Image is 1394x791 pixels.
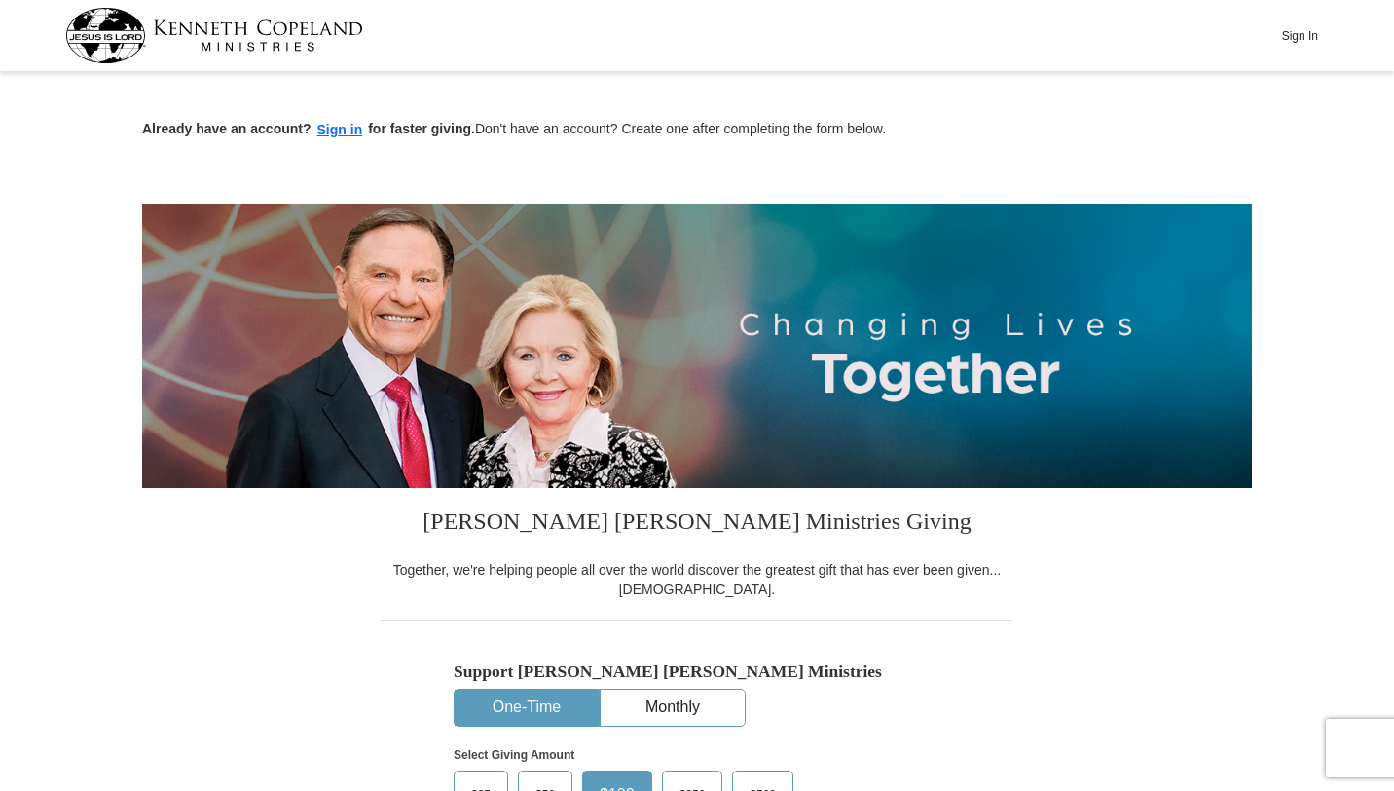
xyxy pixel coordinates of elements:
img: kcm-header-logo.svg [65,8,363,63]
strong: Select Giving Amount [454,748,574,762]
button: Monthly [601,690,745,726]
p: Don't have an account? Create one after completing the form below. [142,119,1252,141]
h3: [PERSON_NAME] [PERSON_NAME] Ministries Giving [381,488,1013,560]
button: Sign In [1270,20,1329,51]
h5: Support [PERSON_NAME] [PERSON_NAME] Ministries [454,661,940,682]
button: One-Time [455,690,599,726]
div: Together, we're helping people all over the world discover the greatest gift that has ever been g... [381,560,1013,599]
button: Sign in [312,119,369,141]
strong: Already have an account? for faster giving. [142,121,475,136]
